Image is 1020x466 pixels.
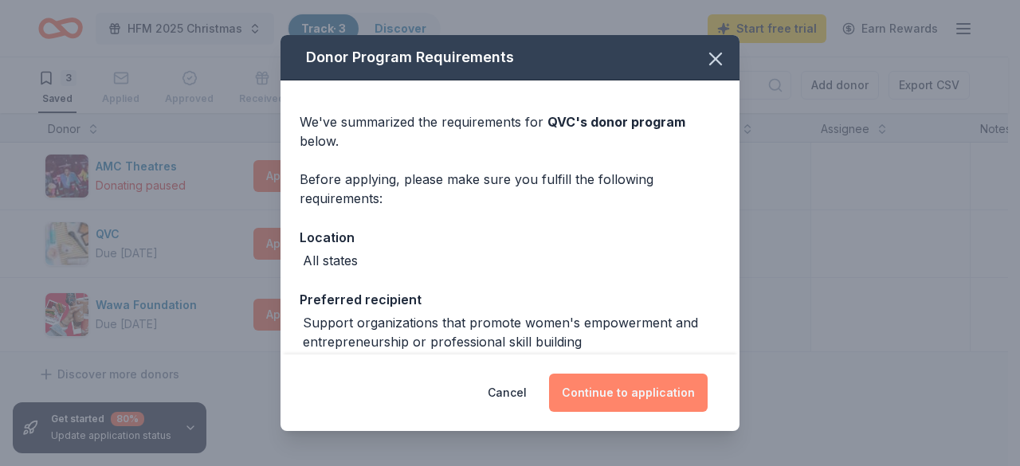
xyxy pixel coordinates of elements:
[303,313,720,351] div: Support organizations that promote women's empowerment and entrepreneurship or professional skill...
[549,374,708,412] button: Continue to application
[300,227,720,248] div: Location
[300,170,720,208] div: Before applying, please make sure you fulfill the following requirements:
[300,289,720,310] div: Preferred recipient
[547,114,685,130] span: QVC 's donor program
[303,251,358,270] div: All states
[280,35,739,80] div: Donor Program Requirements
[488,374,527,412] button: Cancel
[300,112,720,151] div: We've summarized the requirements for below.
